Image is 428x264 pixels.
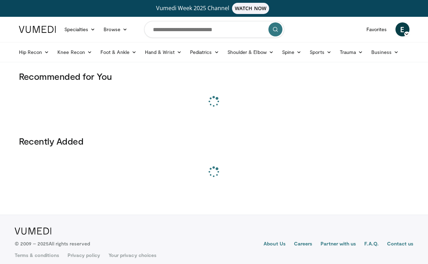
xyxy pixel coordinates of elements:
a: Partner with us [321,240,356,249]
a: Knee Recon [53,45,96,59]
a: Browse [99,22,132,36]
a: Terms & conditions [15,252,59,259]
a: Favorites [362,22,391,36]
a: About Us [264,240,286,249]
a: Specialties [60,22,100,36]
input: Search topics, interventions [144,21,284,38]
h3: Recommended for You [19,71,409,82]
a: Trauma [336,45,367,59]
a: Careers [294,240,313,249]
a: Hip Recon [15,45,54,59]
a: Contact us [387,240,414,249]
img: VuMedi Logo [15,228,51,235]
p: © 2009 – 2025 [15,240,90,247]
a: Your privacy choices [108,252,156,259]
a: Hand & Wrist [141,45,186,59]
a: Business [367,45,403,59]
a: Shoulder & Elbow [223,45,278,59]
a: Spine [278,45,306,59]
a: F.A.Q. [364,240,378,249]
h3: Recently Added [19,136,409,147]
span: All rights reserved [49,241,90,246]
a: Foot & Ankle [96,45,141,59]
img: VuMedi Logo [19,26,56,33]
a: Pediatrics [186,45,223,59]
a: Privacy policy [68,252,100,259]
span: WATCH NOW [232,3,269,14]
a: Vumedi Week 2025 ChannelWATCH NOW [20,3,408,14]
a: Sports [306,45,336,59]
a: E [395,22,409,36]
